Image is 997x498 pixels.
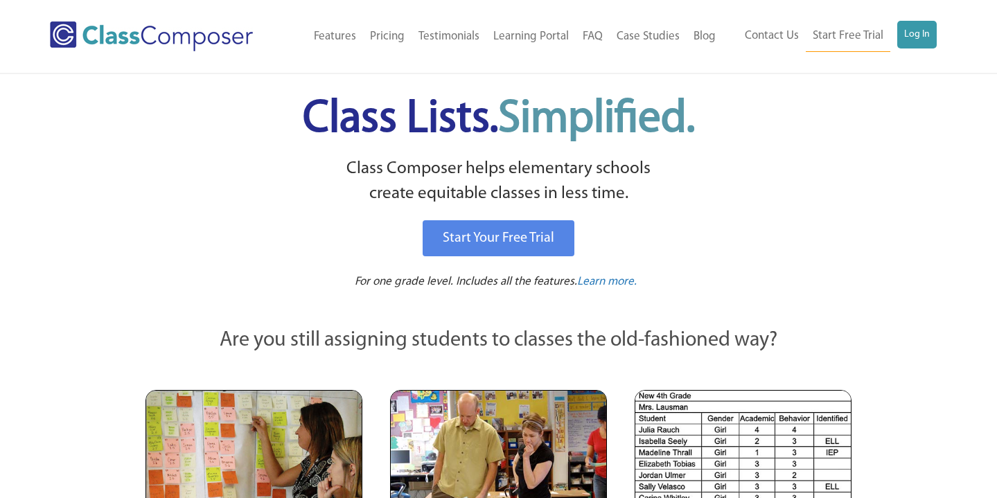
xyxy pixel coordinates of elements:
a: Log In [897,21,937,48]
a: Features [307,21,363,52]
img: Class Composer [50,21,253,51]
span: Simplified. [498,97,695,142]
a: Case Studies [610,21,687,52]
span: Start Your Free Trial [443,231,554,245]
nav: Header Menu [285,21,723,52]
a: Learning Portal [486,21,576,52]
span: Learn more. [577,276,637,287]
a: Contact Us [738,21,806,51]
p: Class Composer helps elementary schools create equitable classes in less time. [143,157,854,207]
a: Start Free Trial [806,21,890,52]
a: Blog [687,21,723,52]
a: Start Your Free Trial [423,220,574,256]
a: Pricing [363,21,412,52]
p: Are you still assigning students to classes the old-fashioned way? [145,326,852,356]
span: Class Lists. [303,97,695,142]
span: For one grade level. Includes all the features. [355,276,577,287]
nav: Header Menu [723,21,937,52]
a: FAQ [576,21,610,52]
a: Testimonials [412,21,486,52]
a: Learn more. [577,274,637,291]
